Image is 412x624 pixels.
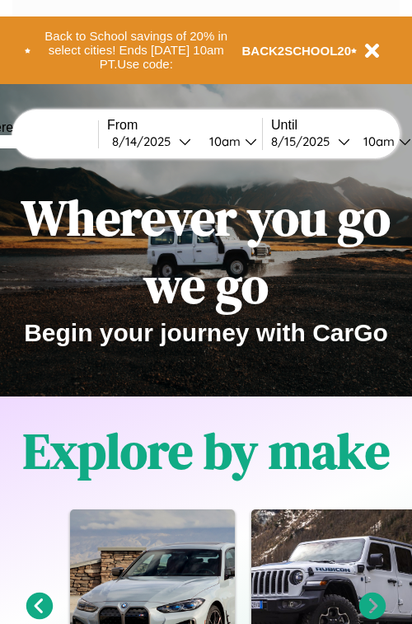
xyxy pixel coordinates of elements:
div: 8 / 14 / 2025 [112,134,179,149]
button: 10am [196,133,262,150]
label: From [107,118,262,133]
button: 8/14/2025 [107,133,196,150]
b: BACK2SCHOOL20 [242,44,352,58]
div: 10am [355,134,399,149]
button: Back to School savings of 20% in select cities! Ends [DATE] 10am PT.Use code: [30,25,242,76]
h1: Explore by make [23,417,390,485]
div: 10am [201,134,245,149]
div: 8 / 15 / 2025 [271,134,338,149]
